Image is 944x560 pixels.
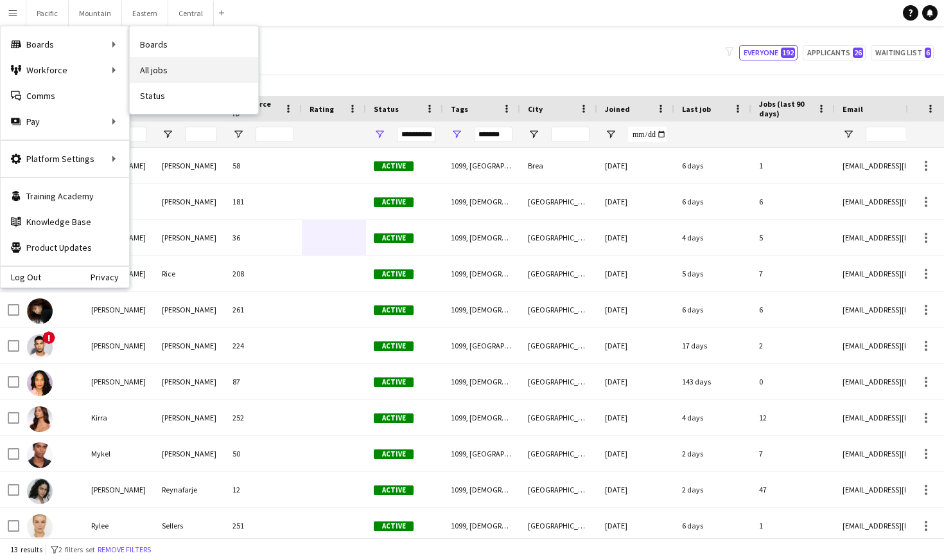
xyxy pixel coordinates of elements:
[520,508,597,543] div: [GEOGRAPHIC_DATA]
[751,472,835,507] div: 47
[443,472,520,507] div: 1099, [DEMOGRAPHIC_DATA], [GEOGRAPHIC_DATA], [GEOGRAPHIC_DATA]
[256,127,294,142] input: Workforce ID Filter Input
[162,129,173,140] button: Open Filter Menu
[451,104,468,114] span: Tags
[739,45,798,60] button: Everyone192
[168,1,214,26] button: Central
[27,442,53,468] img: Mykel Dillard
[597,148,674,183] div: [DATE]
[520,436,597,471] div: [GEOGRAPHIC_DATA]
[154,220,225,255] div: [PERSON_NAME]
[443,292,520,327] div: 1099, [DEMOGRAPHIC_DATA], [GEOGRAPHIC_DATA], [GEOGRAPHIC_DATA]
[374,449,414,459] span: Active
[232,129,244,140] button: Open Filter Menu
[751,220,835,255] div: 5
[374,233,414,243] span: Active
[520,364,597,399] div: [GEOGRAPHIC_DATA]
[91,272,129,282] a: Privacy
[751,148,835,183] div: 1
[751,436,835,471] div: 7
[374,161,414,171] span: Active
[871,45,934,60] button: Waiting list6
[674,184,751,219] div: 6 days
[130,57,258,83] a: All jobs
[674,400,751,435] div: 4 days
[374,269,414,279] span: Active
[83,472,154,507] div: [PERSON_NAME]
[26,1,69,26] button: Pacific
[674,148,751,183] div: 6 days
[520,256,597,291] div: [GEOGRAPHIC_DATA]
[374,485,414,495] span: Active
[682,104,711,114] span: Last job
[374,341,414,351] span: Active
[225,364,302,399] div: 87
[1,209,129,235] a: Knowledge Base
[751,256,835,291] div: 7
[451,129,462,140] button: Open Filter Menu
[154,472,225,507] div: Reynafarje
[520,184,597,219] div: [GEOGRAPHIC_DATA]
[605,104,630,114] span: Joined
[843,104,863,114] span: Email
[154,328,225,363] div: [PERSON_NAME]
[751,328,835,363] div: 2
[130,32,258,57] a: Boards
[130,83,258,109] a: Status
[154,256,225,291] div: Rice
[374,197,414,207] span: Active
[374,521,414,531] span: Active
[154,436,225,471] div: [PERSON_NAME]
[674,436,751,471] div: 2 days
[597,328,674,363] div: [DATE]
[528,129,539,140] button: Open Filter Menu
[225,508,302,543] div: 251
[674,292,751,327] div: 6 days
[443,436,520,471] div: 1099, [GEOGRAPHIC_DATA], [DEMOGRAPHIC_DATA], [GEOGRAPHIC_DATA]
[1,57,129,83] div: Workforce
[528,104,543,114] span: City
[83,364,154,399] div: [PERSON_NAME]
[1,272,41,282] a: Log Out
[520,220,597,255] div: [GEOGRAPHIC_DATA]
[597,256,674,291] div: [DATE]
[154,400,225,435] div: [PERSON_NAME]
[443,184,520,219] div: 1099, [DEMOGRAPHIC_DATA], [GEOGRAPHIC_DATA], [GEOGRAPHIC_DATA]
[27,514,53,540] img: Rylee Sellers
[443,256,520,291] div: 1099, [DEMOGRAPHIC_DATA], [GEOGRAPHIC_DATA], [GEOGRAPHIC_DATA]
[443,508,520,543] div: 1099, [DEMOGRAPHIC_DATA], [GEOGRAPHIC_DATA], [GEOGRAPHIC_DATA]
[781,48,795,58] span: 192
[597,400,674,435] div: [DATE]
[597,364,674,399] div: [DATE]
[374,104,399,114] span: Status
[1,32,129,57] div: Boards
[374,413,414,423] span: Active
[597,472,674,507] div: [DATE]
[69,1,122,26] button: Mountain
[803,45,866,60] button: Applicants26
[95,543,153,557] button: Remove filters
[443,328,520,363] div: 1099, [GEOGRAPHIC_DATA], [DEMOGRAPHIC_DATA], [GEOGRAPHIC_DATA]
[925,48,931,58] span: 6
[751,292,835,327] div: 6
[1,146,129,172] div: Platform Settings
[597,508,674,543] div: [DATE]
[597,220,674,255] div: [DATE]
[42,331,55,344] span: !
[114,127,146,142] input: First Name Filter Input
[154,364,225,399] div: [PERSON_NAME]
[843,129,854,140] button: Open Filter Menu
[751,508,835,543] div: 1
[520,472,597,507] div: [GEOGRAPHIC_DATA]
[674,220,751,255] div: 4 days
[225,292,302,327] div: 261
[27,298,53,324] img: Irelyn Wesley
[1,83,129,109] a: Comms
[225,220,302,255] div: 36
[225,148,302,183] div: 58
[674,256,751,291] div: 5 days
[474,127,512,142] input: Tags Filter Input
[443,364,520,399] div: 1099, [DEMOGRAPHIC_DATA], [GEOGRAPHIC_DATA], [GEOGRAPHIC_DATA]
[83,292,154,327] div: [PERSON_NAME]
[759,99,812,118] span: Jobs (last 90 days)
